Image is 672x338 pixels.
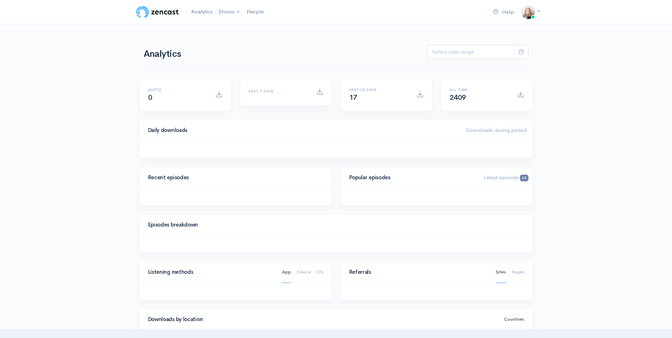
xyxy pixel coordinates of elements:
a: App [282,261,291,283]
h4: Episodes breakdown [148,222,520,228]
a: Device [297,261,311,283]
span: 2409 [450,93,466,102]
h6: All time [450,88,509,92]
h6: Last 7 days [249,89,308,93]
h4: Popular episodes [349,175,476,181]
h4: Recent episodes [148,175,319,181]
h6: [DATE] [148,88,207,92]
img: ZenCast Logo [135,5,180,19]
span: Downloads during period: [466,127,528,133]
a: Help [490,5,517,20]
span: 17 [349,93,357,102]
h1: Analytics [144,49,201,59]
h4: Daily downloads [148,127,457,133]
h6: Last 30 days [349,88,408,92]
a: Sites [496,261,506,283]
span: 0 [148,93,152,102]
span: Latest episode: [484,174,528,181]
a: Analytics [188,4,216,19]
img: ... [521,5,535,19]
input: analytics date range selector [428,45,514,59]
h4: Downloads by location [148,316,496,322]
a: Pages [511,261,524,283]
h4: Listening methods [148,269,274,275]
a: Shows [216,4,244,20]
h4: Referrals [349,269,487,275]
a: OS [316,261,323,283]
span: 64 [520,175,528,181]
a: People [244,4,266,19]
a: Countries [504,309,524,330]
